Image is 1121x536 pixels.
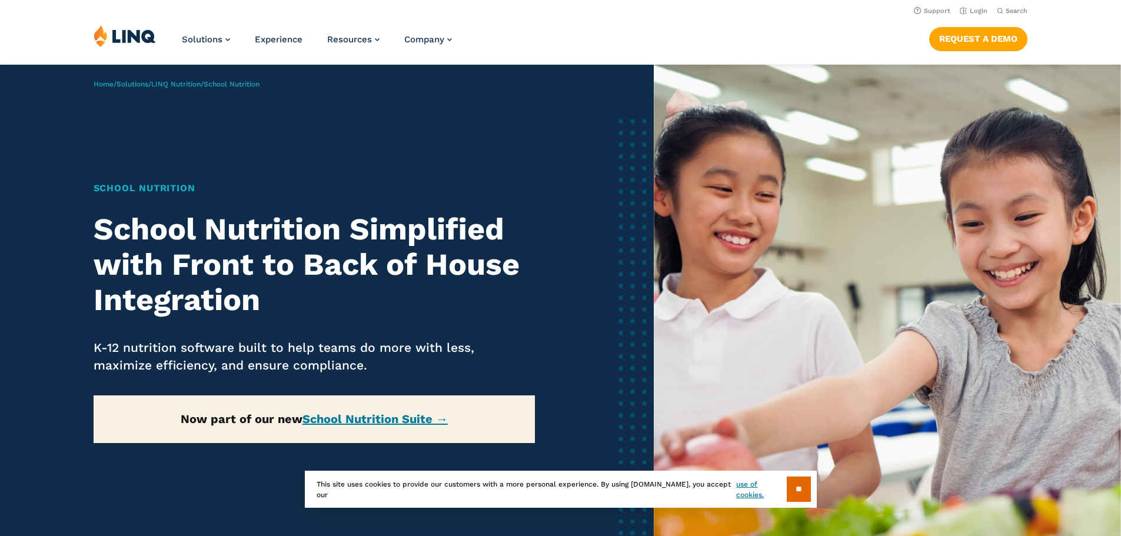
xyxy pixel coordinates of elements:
a: Support [914,7,950,15]
a: Resources [327,34,380,45]
a: LINQ Nutrition [151,80,201,88]
span: Solutions [182,34,222,45]
a: Solutions [117,80,148,88]
span: / / / [94,80,260,88]
span: Search [1006,7,1027,15]
a: Home [94,80,114,88]
nav: Primary Navigation [182,25,452,64]
a: Login [960,7,987,15]
h1: School Nutrition [94,181,535,195]
a: Company [404,34,452,45]
img: LINQ | K‑12 Software [94,25,156,47]
nav: Button Navigation [929,25,1027,51]
span: Company [404,34,444,45]
a: Experience [255,34,302,45]
button: Open Search Bar [997,6,1027,15]
span: School Nutrition [204,80,260,88]
span: Resources [327,34,372,45]
a: use of cookies. [736,479,786,500]
a: Request a Demo [929,27,1027,51]
a: School Nutrition Suite → [302,412,448,426]
p: K-12 nutrition software built to help teams do more with less, maximize efficiency, and ensure co... [94,339,535,374]
a: Solutions [182,34,230,45]
h2: School Nutrition Simplified with Front to Back of House Integration [94,212,535,317]
strong: Now part of our new [181,412,448,426]
div: This site uses cookies to provide our customers with a more personal experience. By using [DOMAIN... [305,471,817,508]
